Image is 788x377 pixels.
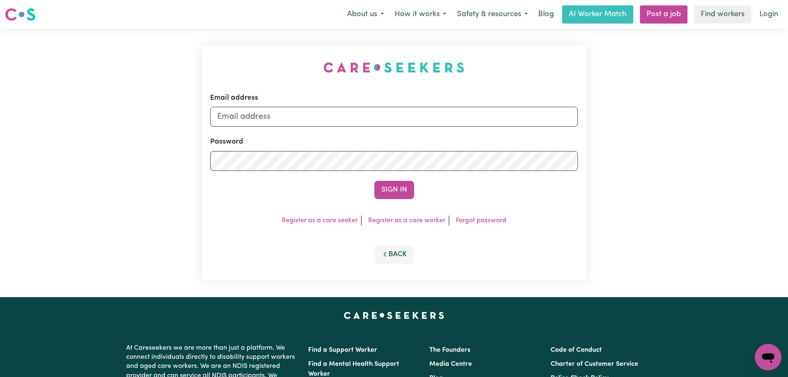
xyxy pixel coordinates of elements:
button: Safety & resources [452,6,533,23]
button: Sign In [374,181,414,199]
iframe: Button to launch messaging window [755,344,781,370]
a: Media Centre [429,361,472,367]
a: Register as a care worker [368,217,445,224]
a: Find a Support Worker [308,347,377,353]
a: The Founders [429,347,470,353]
input: Email address [210,107,578,127]
a: Forgot password [456,217,506,224]
a: Login [754,5,783,24]
a: Code of Conduct [551,347,602,353]
a: Find workers [694,5,751,24]
a: Charter of Customer Service [551,361,638,367]
button: How it works [389,6,452,23]
a: Careseekers home page [344,312,444,319]
a: Careseekers logo [5,5,36,24]
a: Register as a care seeker [282,217,358,224]
a: Post a job [640,5,687,24]
img: Careseekers logo [5,7,36,22]
button: Back [374,245,414,264]
label: Password [210,137,243,147]
a: Blog [533,5,559,24]
label: Email address [210,93,258,103]
a: AI Worker Match [562,5,633,24]
button: About us [342,6,389,23]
